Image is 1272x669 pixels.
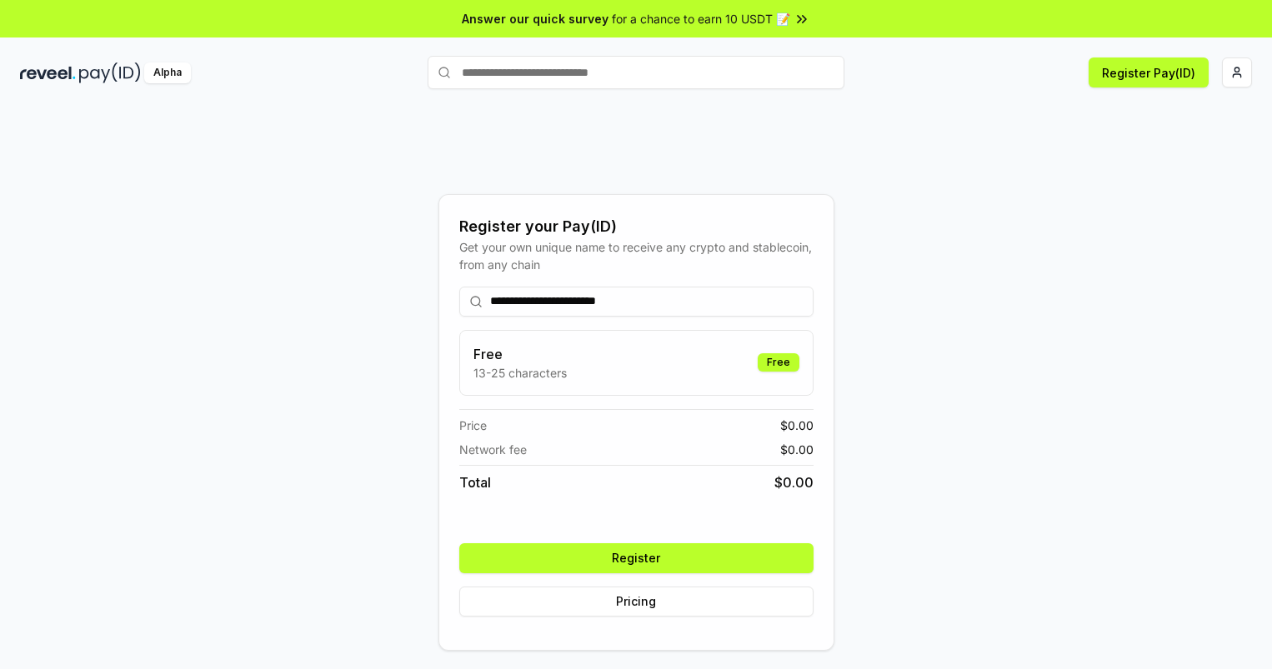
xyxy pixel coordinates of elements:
[20,62,76,83] img: reveel_dark
[79,62,141,83] img: pay_id
[459,215,814,238] div: Register your Pay(ID)
[1089,57,1209,87] button: Register Pay(ID)
[144,62,191,83] div: Alpha
[780,417,814,434] span: $ 0.00
[462,10,608,27] span: Answer our quick survey
[459,417,487,434] span: Price
[459,238,814,273] div: Get your own unique name to receive any crypto and stablecoin, from any chain
[459,587,814,617] button: Pricing
[774,472,814,492] span: $ 0.00
[459,472,491,492] span: Total
[758,353,799,372] div: Free
[612,10,790,27] span: for a chance to earn 10 USDT 📝
[473,364,567,382] p: 13-25 characters
[459,441,527,458] span: Network fee
[780,441,814,458] span: $ 0.00
[459,543,814,573] button: Register
[473,344,567,364] h3: Free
